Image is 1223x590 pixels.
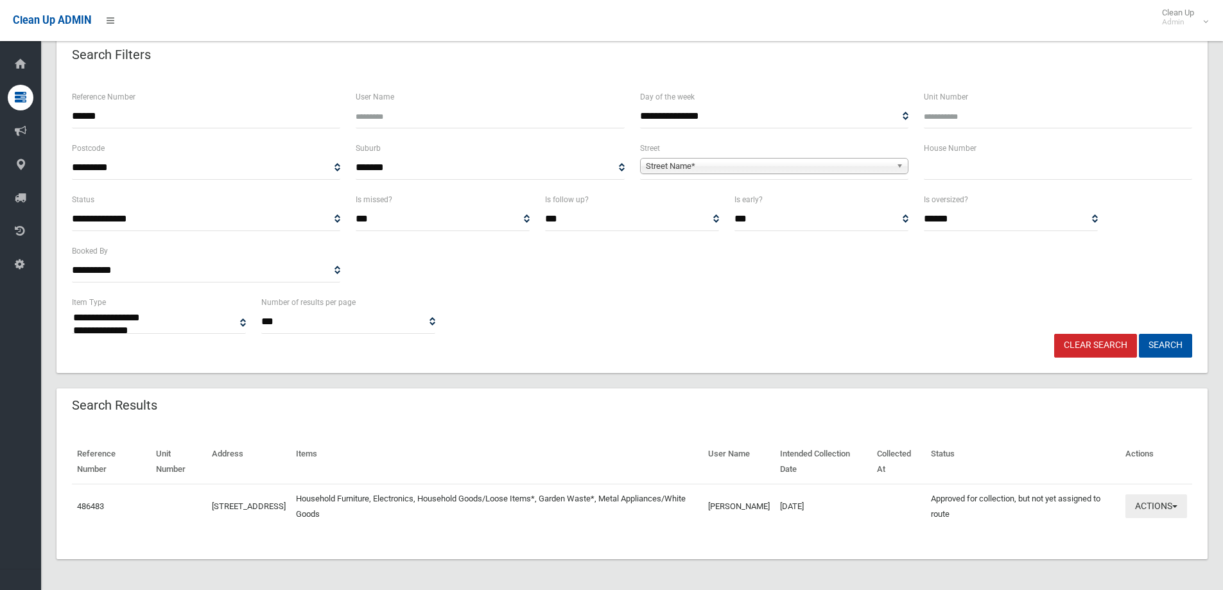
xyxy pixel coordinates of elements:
[356,141,381,155] label: Suburb
[151,440,207,484] th: Unit Number
[1120,440,1192,484] th: Actions
[356,90,394,104] label: User Name
[72,193,94,207] label: Status
[72,141,105,155] label: Postcode
[775,484,872,528] td: [DATE]
[56,393,173,418] header: Search Results
[261,295,356,309] label: Number of results per page
[1162,17,1194,27] small: Admin
[291,440,703,484] th: Items
[646,159,891,174] span: Street Name*
[72,90,135,104] label: Reference Number
[72,295,106,309] label: Item Type
[703,440,775,484] th: User Name
[72,244,108,258] label: Booked By
[775,440,872,484] th: Intended Collection Date
[640,141,660,155] label: Street
[1054,334,1137,358] a: Clear Search
[545,193,589,207] label: Is follow up?
[926,440,1120,484] th: Status
[212,501,286,511] a: [STREET_ADDRESS]
[924,193,968,207] label: Is oversized?
[56,42,166,67] header: Search Filters
[13,14,91,26] span: Clean Up ADMIN
[872,440,926,484] th: Collected At
[1139,334,1192,358] button: Search
[926,484,1120,528] td: Approved for collection, but not yet assigned to route
[291,484,703,528] td: Household Furniture, Electronics, Household Goods/Loose Items*, Garden Waste*, Metal Appliances/W...
[703,484,775,528] td: [PERSON_NAME]
[1156,8,1207,27] span: Clean Up
[77,501,104,511] a: 486483
[1125,494,1187,518] button: Actions
[356,193,392,207] label: Is missed?
[207,440,291,484] th: Address
[72,440,151,484] th: Reference Number
[734,193,763,207] label: Is early?
[640,90,695,104] label: Day of the week
[924,90,968,104] label: Unit Number
[924,141,976,155] label: House Number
